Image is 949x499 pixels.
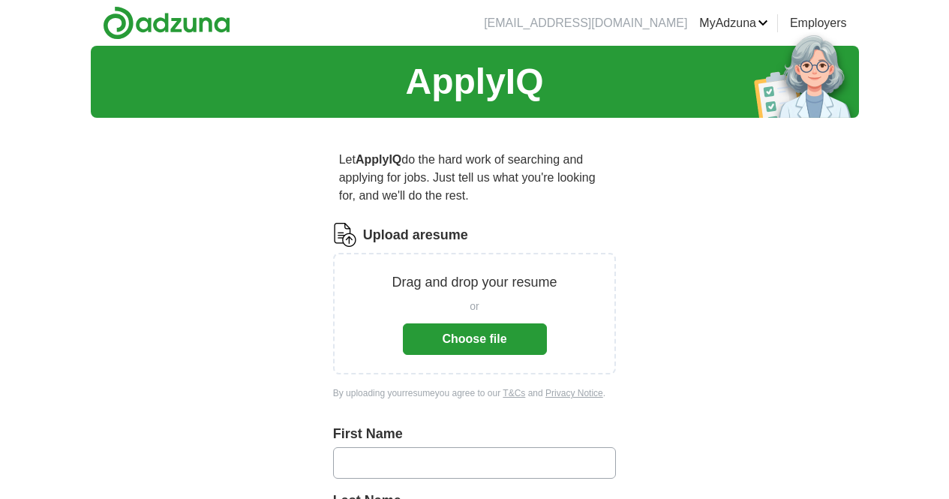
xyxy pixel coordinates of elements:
p: Drag and drop your resume [392,272,557,293]
button: Choose file [403,323,547,355]
a: MyAdzuna [699,14,768,32]
a: T&Cs [503,388,525,398]
label: First Name [333,424,617,444]
img: CV Icon [333,223,357,247]
img: Adzuna logo [103,6,230,40]
span: or [470,299,479,314]
p: Let do the hard work of searching and applying for jobs. Just tell us what you're looking for, an... [333,145,617,211]
label: Upload a resume [363,225,468,245]
a: Privacy Notice [545,388,603,398]
div: By uploading your resume you agree to our and . [333,386,617,400]
strong: ApplyIQ [356,153,401,166]
h1: ApplyIQ [405,55,543,109]
a: Employers [790,14,847,32]
li: [EMAIL_ADDRESS][DOMAIN_NAME] [484,14,687,32]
